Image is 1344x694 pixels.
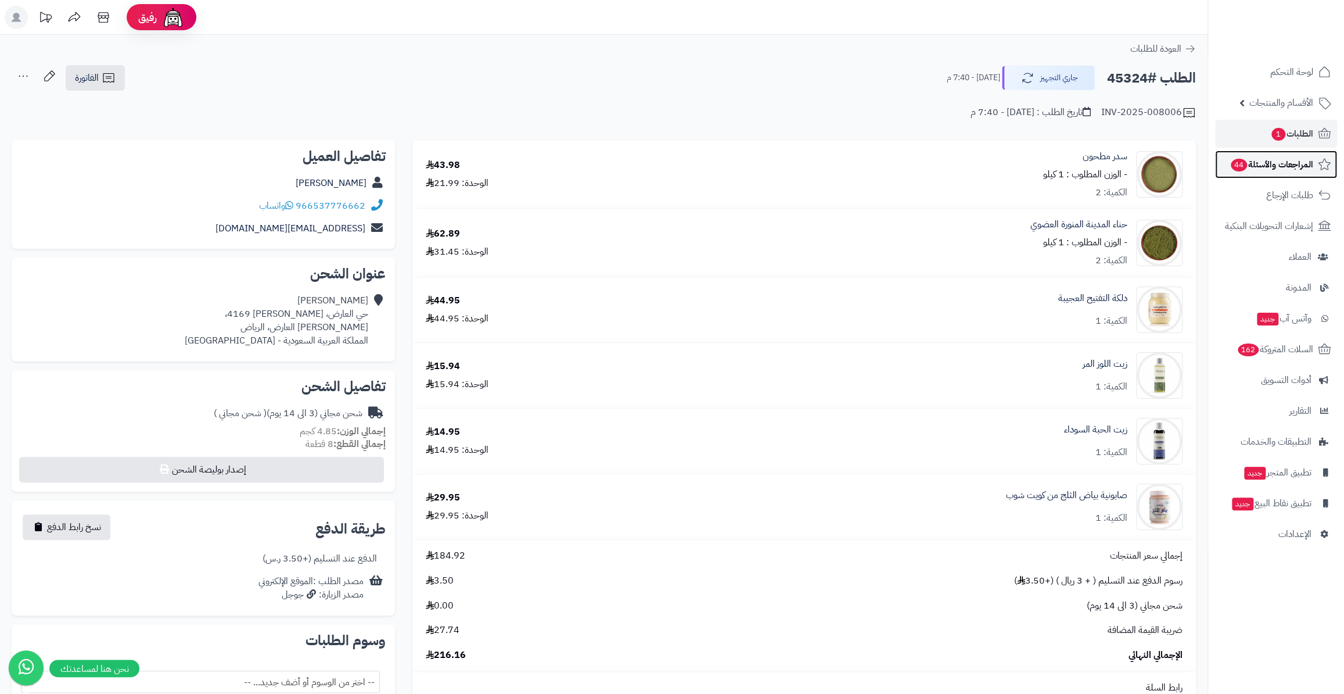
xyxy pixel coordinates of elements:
[426,378,488,391] div: الوحدة: 15.94
[296,199,365,213] a: 966537776662
[426,624,459,637] span: 27.74
[1244,467,1266,480] span: جديد
[1261,372,1311,388] span: أدوات التسويق
[1230,156,1313,173] span: المراجعات والأسئلة
[21,671,380,693] span: -- اختر من الوسوم أو أضف جديد... --
[1137,151,1182,198] img: 1639900622-Jujube%20Leaf%20Powder-90x90.jpg
[215,221,365,235] a: [EMAIL_ADDRESS][DOMAIN_NAME]
[426,227,460,241] div: 62.89
[75,71,99,85] span: الفاتورة
[1270,126,1313,142] span: الطلبات
[263,552,377,566] div: الدفع عند التسليم (+3.50 ر.س)
[1215,274,1337,302] a: المدونة
[333,437,386,451] strong: إجمالي القطع:
[1215,335,1337,363] a: السلات المتروكة162
[185,294,368,347] div: [PERSON_NAME] حي العارض، [PERSON_NAME] 4169، [PERSON_NAME] العارض، الرياض المملكة العربية السعودي...
[1232,498,1253,510] span: جديد
[1095,186,1127,199] div: الكمية: 2
[426,177,488,190] div: الوحدة: 21.99
[296,176,366,190] a: [PERSON_NAME]
[21,671,379,693] span: -- اختر من الوسوم أو أضف جديد... --
[23,514,110,540] button: نسخ رابط الدفع
[1137,220,1182,266] img: 1689399858-Henna%20Organic-90x90.jpg
[1130,42,1181,56] span: العودة للطلبات
[426,649,466,662] span: 216.16
[1215,243,1337,271] a: العملاء
[1215,428,1337,456] a: التطبيقات والخدمات
[1215,520,1337,548] a: الإعدادات
[1270,64,1313,80] span: لوحة التحكم
[259,199,293,213] a: واتساب
[31,6,60,32] a: تحديثات المنصة
[1095,254,1127,267] div: الكمية: 2
[1231,495,1311,511] span: تطبيق نقاط البيع
[1238,344,1259,356] span: 162
[315,522,386,536] h2: طريقة الدفع
[1215,305,1337,332] a: وآتس آبجديد
[426,312,488,325] div: الوحدة: 44.95
[258,588,364,602] div: مصدر الزيارة: جوجل
[426,159,460,172] div: 43.98
[1215,212,1337,240] a: إشعارات التحويلات البنكية
[21,634,386,648] h2: وسوم الطلبات
[1278,526,1311,542] span: الإعدادات
[1215,120,1337,148] a: الطلبات1
[426,549,465,563] span: 184.92
[1256,310,1311,327] span: وآتس آب
[947,72,1000,84] small: [DATE] - 7:40 م
[1265,33,1333,57] img: logo-2.png
[66,65,125,91] a: الفاتورة
[426,599,454,613] span: 0.00
[426,491,460,505] div: 29.95
[426,574,454,588] span: 3.50
[1095,511,1127,525] div: الكمية: 1
[1043,167,1127,181] small: - الوزن المطلوب : 1 كيلو
[1129,649,1183,662] span: الإجمالي النهائي
[1257,313,1278,325] span: جديد
[1095,446,1127,459] div: الكمية: 1
[426,294,460,307] div: 44.95
[1083,150,1127,163] a: سدر مطحون
[1215,366,1337,394] a: أدوات التسويق
[1006,489,1127,502] a: صابونية بياض الثلج من كويت شوب
[1110,549,1183,563] span: إجمالي سعر المنتجات
[1215,397,1337,425] a: التقارير
[214,406,267,420] span: ( شحن مجاني )
[1249,95,1313,111] span: الأقسام والمنتجات
[426,443,488,457] div: الوحدة: 14.95
[47,520,101,534] span: نسخ رابط الدفع
[1058,292,1127,305] a: دلكة التفتيح العجيبة
[1083,357,1127,371] a: زيت اللوز المر
[1064,423,1127,437] a: زيت الحبة السوداء
[19,457,384,482] button: إصدار بوليصة الشحن
[1095,314,1127,328] div: الكمية: 1
[1215,151,1337,178] a: المراجعات والأسئلة44
[1286,280,1311,296] span: المدونة
[21,380,386,393] h2: تفاصيل الشحن
[1101,106,1196,120] div: INV-2025-008006
[306,437,386,451] small: 8 قطعة
[426,360,460,373] div: 15.94
[1215,489,1337,517] a: تطبيق نقاط البيعجديد
[971,106,1091,119] div: تاريخ الطلب : [DATE] - 7:40 م
[300,424,386,438] small: 4.85 كجم
[426,245,488,259] div: الوحدة: 31.45
[1215,181,1337,209] a: طلبات الإرجاع
[1002,66,1095,90] button: جاري التجهيز
[1107,66,1196,90] h2: الطلب #45324
[21,149,386,163] h2: تفاصيل العميل
[1030,218,1127,231] a: حناء المدينة المنورة العضوي
[1225,218,1313,234] span: إشعارات التحويلات البنكية
[1137,484,1182,530] img: 1721197019-Snow%20White%20Soap%20Mixture-90x90.jpg
[337,424,386,438] strong: إجمالي الوزن:
[1137,352,1182,399] img: 1703318886-Nabateen%20Bitter%20Almond%20Oil-90x90.jpg
[1043,235,1127,249] small: - الوزن المطلوب : 1 كيلو
[161,6,185,29] img: ai-face.png
[426,425,460,439] div: 14.95
[1289,249,1311,265] span: العملاء
[138,10,157,24] span: رفيق
[1215,58,1337,86] a: لوحة التحكم
[1137,287,1182,333] img: 1735916177-Whitening%20Scrub%201-90x90.jpg
[1130,42,1196,56] a: العودة للطلبات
